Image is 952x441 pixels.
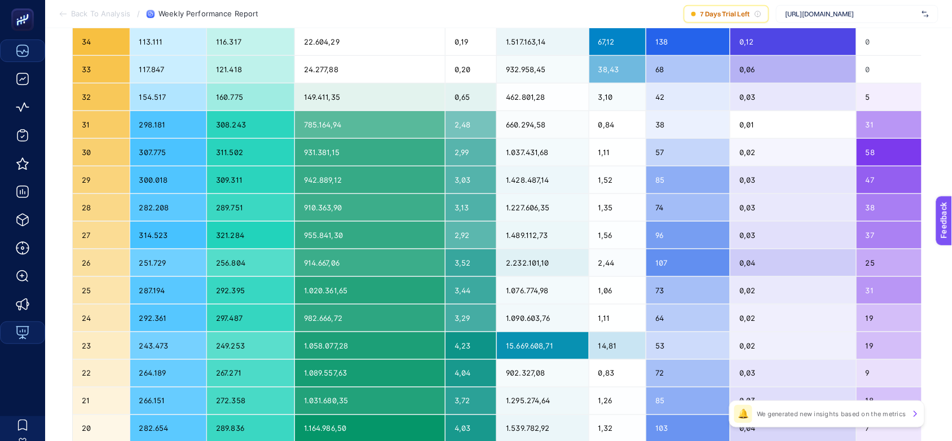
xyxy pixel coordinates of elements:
[857,332,928,359] div: 19
[497,332,588,359] div: 15.669.608,71
[646,277,730,304] div: 73
[857,222,928,249] div: 37
[497,277,588,304] div: 1.076.774,98
[730,28,856,55] div: 0,12
[446,360,496,387] div: 4,04
[130,387,207,414] div: 266.151
[295,28,445,55] div: 22.604,29
[207,194,294,221] div: 289.751
[646,305,730,332] div: 64
[207,277,294,304] div: 292.395
[730,139,856,166] div: 0,02
[857,139,928,166] div: 58
[646,56,730,83] div: 68
[73,139,130,166] div: 30
[857,305,928,332] div: 19
[73,83,130,111] div: 32
[857,56,928,83] div: 0
[73,222,130,249] div: 27
[700,10,750,19] span: 7 Days Trial Left
[73,277,130,304] div: 25
[7,3,43,12] span: Feedback
[446,83,496,111] div: 0,65
[730,222,856,249] div: 0,03
[730,277,856,304] div: 0,02
[646,111,730,138] div: 38
[497,83,588,111] div: 462.801,28
[71,10,130,19] span: Back To Analysis
[130,305,207,332] div: 292.361
[295,387,445,414] div: 1.031.680,35
[73,56,130,83] div: 33
[130,277,207,304] div: 287.194
[73,194,130,221] div: 28
[730,360,856,387] div: 0,03
[589,139,646,166] div: 1,11
[446,222,496,249] div: 2,92
[734,405,752,423] div: 🔔
[497,387,588,414] div: 1.295.274,64
[207,56,294,83] div: 121.418
[295,111,445,138] div: 785.164,94
[130,249,207,276] div: 251.729
[589,360,646,387] div: 0,83
[646,222,730,249] div: 96
[295,305,445,332] div: 982.666,72
[446,387,496,414] div: 3,72
[446,194,496,221] div: 3,13
[589,305,646,332] div: 1,11
[646,194,730,221] div: 74
[295,249,445,276] div: 914.667,06
[73,249,130,276] div: 26
[646,166,730,193] div: 85
[207,249,294,276] div: 256.804
[446,277,496,304] div: 3,44
[730,305,856,332] div: 0,02
[295,83,445,111] div: 149.411,35
[589,166,646,193] div: 1,52
[857,28,928,55] div: 0
[130,332,207,359] div: 243.473
[207,387,294,414] div: 272.358
[446,111,496,138] div: 2,48
[730,56,856,83] div: 0,06
[857,387,928,414] div: 18
[589,56,646,83] div: 38,43
[589,194,646,221] div: 1,35
[497,111,588,138] div: 660.294,58
[73,111,130,138] div: 31
[497,166,588,193] div: 1.428.487,14
[295,332,445,359] div: 1.058.077,28
[207,360,294,387] div: 267.271
[446,166,496,193] div: 3,03
[207,305,294,332] div: 297.487
[730,387,856,414] div: 0,03
[857,277,928,304] div: 31
[589,222,646,249] div: 1,56
[589,387,646,414] div: 1,26
[73,166,130,193] div: 29
[497,360,588,387] div: 902.327,08
[589,332,646,359] div: 14,81
[497,139,588,166] div: 1.037.431,68
[497,249,588,276] div: 2.232.101,10
[207,332,294,359] div: 249.253
[730,83,856,111] div: 0,03
[295,139,445,166] div: 931.381,15
[295,222,445,249] div: 955.841,30
[589,28,646,55] div: 67,12
[295,166,445,193] div: 942.889,12
[757,409,906,418] p: We generated new insights based on the metrics
[446,249,496,276] div: 3,52
[646,83,730,111] div: 42
[130,139,207,166] div: 307.775
[446,305,496,332] div: 3,29
[73,332,130,359] div: 23
[207,111,294,138] div: 308.243
[589,249,646,276] div: 2,44
[589,83,646,111] div: 3,10
[730,111,856,138] div: 0,01
[158,10,258,19] span: Weekly Performance Report
[446,56,496,83] div: 0,20
[73,387,130,414] div: 21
